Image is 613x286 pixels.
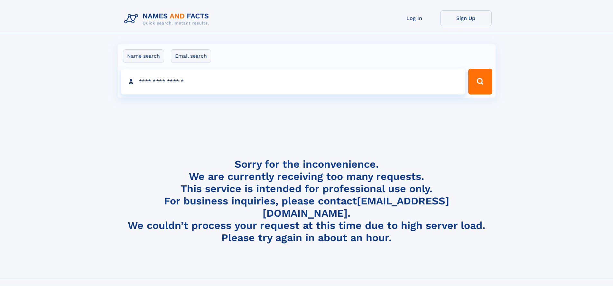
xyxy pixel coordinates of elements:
[123,49,164,63] label: Name search
[468,69,492,94] button: Search Button
[440,10,492,26] a: Sign Up
[121,69,466,94] input: search input
[263,195,449,219] a: [EMAIL_ADDRESS][DOMAIN_NAME]
[122,10,214,28] img: Logo Names and Facts
[122,158,492,244] h4: Sorry for the inconvenience. We are currently receiving too many requests. This service is intend...
[389,10,440,26] a: Log In
[171,49,211,63] label: Email search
